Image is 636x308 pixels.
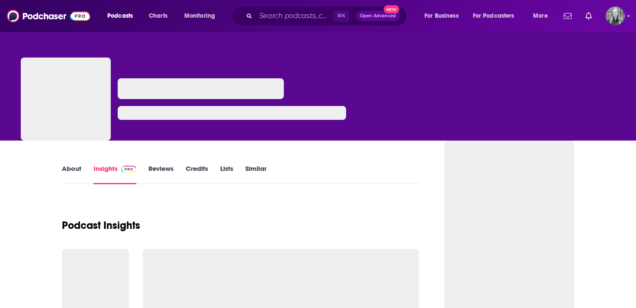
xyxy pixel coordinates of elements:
span: Podcasts [107,10,133,22]
a: About [62,164,81,184]
input: Search podcasts, credits, & more... [256,9,333,23]
button: open menu [527,9,559,23]
span: For Podcasters [473,10,514,22]
span: More [533,10,548,22]
span: Open Advanced [360,14,396,18]
button: open menu [101,9,144,23]
a: Reviews [148,164,173,184]
span: Monitoring [184,10,215,22]
a: Similar [245,164,267,184]
img: Podchaser - Follow, Share and Rate Podcasts [7,8,90,24]
button: open menu [467,9,527,23]
img: Podchaser Pro [121,166,136,173]
a: Credits [186,164,208,184]
a: InsightsPodchaser Pro [93,164,136,184]
a: Charts [143,9,173,23]
img: User Profile [606,6,625,26]
span: New [384,5,399,13]
span: ⌘ K [333,10,349,22]
button: Open AdvancedNew [356,11,400,21]
h1: Podcast Insights [62,219,140,232]
span: Logged in as KatMcMahon [606,6,625,26]
span: For Business [424,10,459,22]
a: Show notifications dropdown [560,9,575,23]
div: Search podcasts, credits, & more... [240,6,415,26]
button: open menu [418,9,469,23]
button: Show profile menu [606,6,625,26]
a: Show notifications dropdown [582,9,595,23]
a: Lists [220,164,233,184]
button: open menu [178,9,226,23]
span: Charts [149,10,167,22]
